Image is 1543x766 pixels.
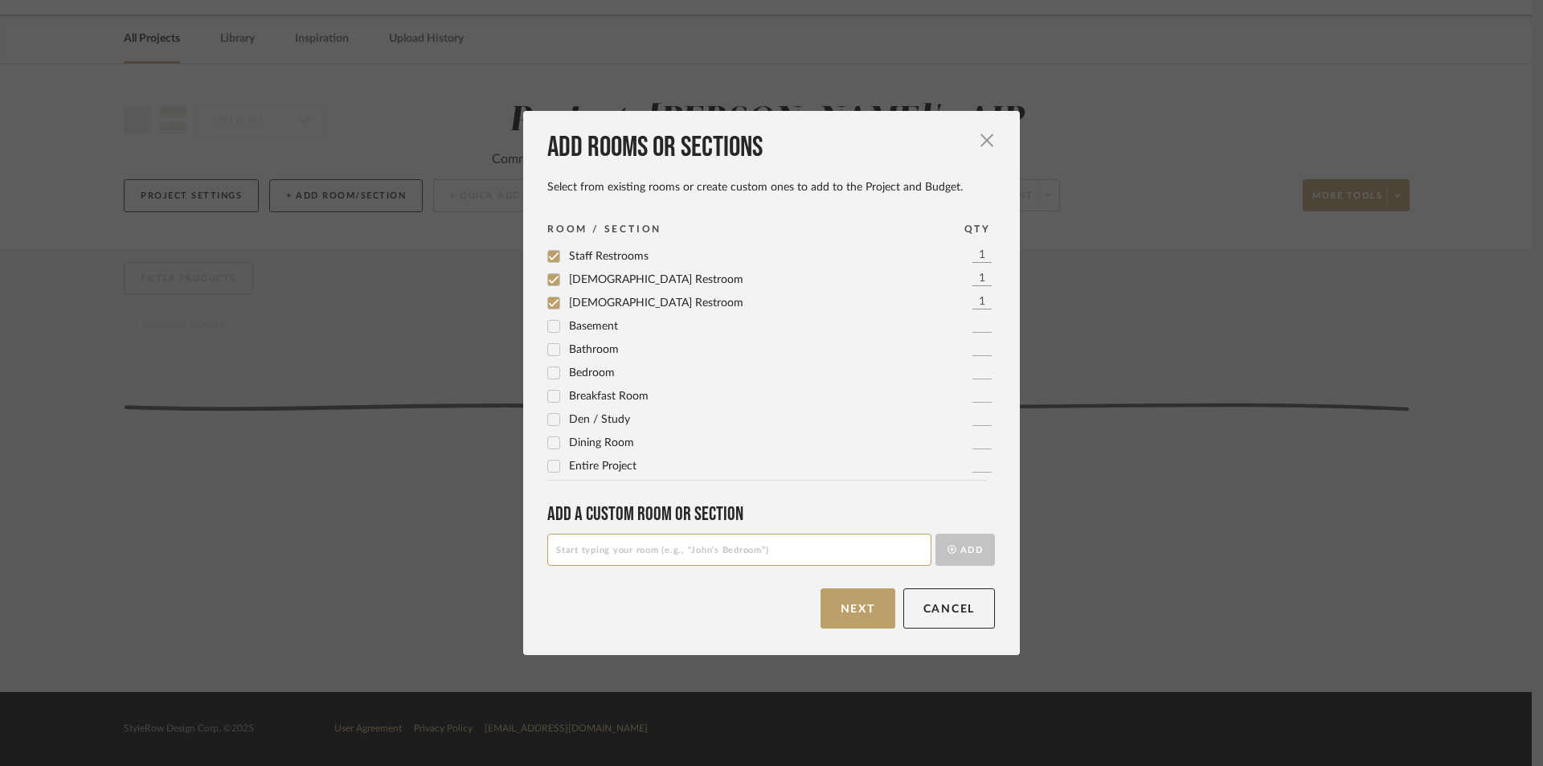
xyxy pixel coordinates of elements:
div: Add a Custom room or Section [547,502,995,526]
input: Start typing your room (e.g., “John’s Bedroom”) [547,534,931,566]
span: Bedroom [569,367,615,379]
span: [DEMOGRAPHIC_DATA] Restroom [569,274,743,285]
button: Add [935,534,995,566]
div: QTY [964,221,991,237]
span: Basement [569,321,618,332]
div: ROOM / SECTION [547,221,661,237]
button: Cancel [903,588,996,629]
div: Select from existing rooms or create custom ones to add to the Project and Budget. [547,180,995,195]
div: Add rooms or sections [547,130,995,166]
button: Next [821,588,895,629]
span: [DEMOGRAPHIC_DATA] Restroom [569,297,743,309]
span: Staff Restrooms [569,251,649,262]
span: Breakfast Room [569,391,649,402]
button: Close [971,124,1003,156]
span: Dining Room [569,437,634,449]
span: Entire Project [569,461,636,472]
span: Bathroom [569,344,619,355]
span: Den / Study [569,414,630,425]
